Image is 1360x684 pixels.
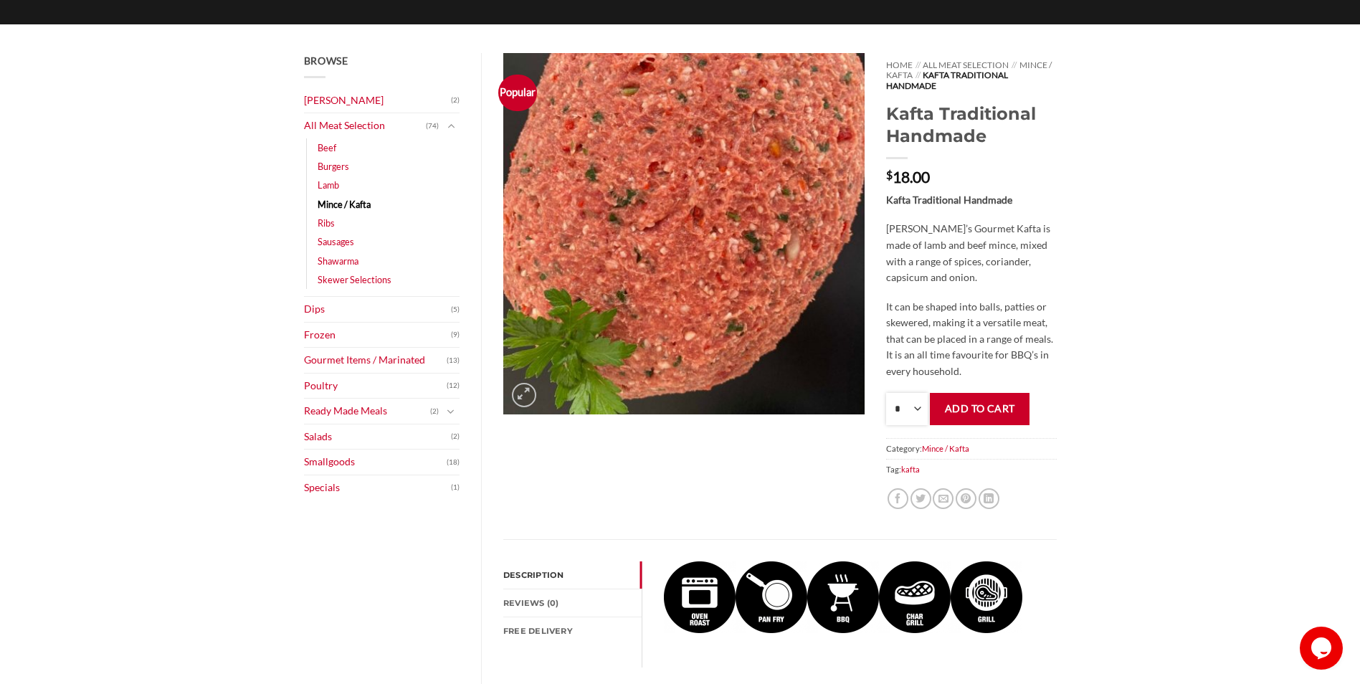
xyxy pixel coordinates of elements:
a: Gourmet Items / Marinated [304,348,447,373]
img: Kafta Traditional Handmade [503,53,865,414]
span: (2) [451,90,460,111]
img: Kafta Traditional Handmade [736,561,807,633]
strong: Kafta Traditional Handmade [886,194,1012,206]
a: Dips [304,297,452,322]
a: Zoom [512,383,536,407]
img: Kafta Traditional Handmade [664,561,736,633]
a: Share on LinkedIn [979,488,999,509]
a: All Meat Selection [923,60,1009,70]
button: Add to cart [930,393,1029,425]
span: Browse [304,54,348,67]
img: Kafta Traditional Handmade [951,561,1022,633]
a: Beef [318,138,336,157]
span: // [916,60,921,70]
button: Toggle [442,118,460,134]
p: It can be shaped into balls, patties or skewered, making it a versatile meat, that can be placed ... [886,299,1056,380]
a: Burgers [318,157,349,176]
span: (1) [451,477,460,498]
a: Mince / Kafta [886,60,1051,80]
a: Smallgoods [304,450,447,475]
bdi: 18.00 [886,168,930,186]
a: Shawarma [318,252,358,270]
a: Share on Twitter [910,488,931,509]
a: Email to a Friend [933,488,954,509]
a: Salads [304,424,452,450]
span: (2) [430,401,439,422]
img: Kafta Traditional Handmade [807,561,879,633]
span: Kafta Traditional Handmade [886,70,1008,90]
a: Ready Made Meals [304,399,431,424]
img: Kafta Traditional Handmade [879,561,951,633]
a: FREE Delivery [503,617,642,645]
a: Mince / Kafta [922,444,969,453]
a: Pin on Pinterest [956,488,976,509]
a: Specials [304,475,452,500]
a: Description [503,561,642,589]
span: (5) [451,299,460,320]
p: [PERSON_NAME]’s Gourmet Kafta is made of lamb and beef mince, mixed with a range of spices, coria... [886,221,1056,285]
span: (9) [451,324,460,346]
a: All Meat Selection [304,113,427,138]
a: Mince / Kafta [318,195,371,214]
a: Ribs [318,214,335,232]
span: $ [886,169,893,181]
a: Share on Facebook [888,488,908,509]
h1: Kafta Traditional Handmade [886,103,1056,147]
span: Category: [886,438,1056,459]
button: Toggle [442,404,460,419]
span: (74) [426,115,439,137]
a: Skewer Selections [318,270,391,289]
a: kafta [901,465,920,474]
span: (2) [451,426,460,447]
a: Home [886,60,913,70]
span: Tag: [886,459,1056,480]
a: Frozen [304,323,452,348]
span: // [1012,60,1017,70]
a: Poultry [304,374,447,399]
a: Sausages [318,232,354,251]
iframe: chat widget [1300,627,1346,670]
span: (18) [447,452,460,473]
a: Lamb [318,176,339,194]
a: Reviews (0) [503,589,642,617]
span: (12) [447,375,460,396]
a: [PERSON_NAME] [304,88,452,113]
span: // [916,70,921,80]
span: (13) [447,350,460,371]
